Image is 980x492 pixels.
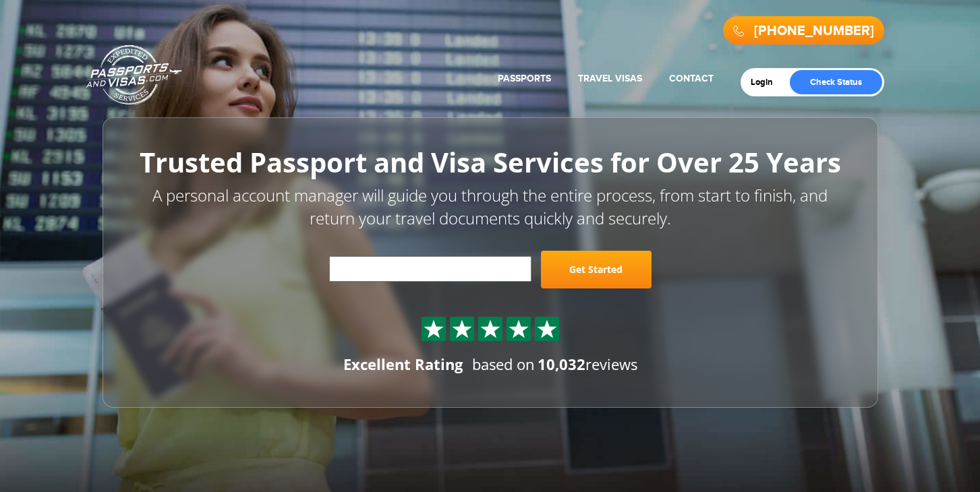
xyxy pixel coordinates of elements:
[790,70,882,94] a: Check Status
[498,73,551,84] a: Passports
[343,354,463,375] div: Excellent Rating
[133,148,848,177] h1: Trusted Passport and Visa Services for Over 25 Years
[86,44,182,105] a: Passports & [DOMAIN_NAME]
[754,23,874,39] a: [PHONE_NUMBER]
[509,319,529,339] img: Sprite St
[480,319,500,339] img: Sprite St
[541,251,652,288] a: Get Started
[538,354,637,374] span: reviews
[578,73,642,84] a: Travel Visas
[538,354,585,374] strong: 10,032
[424,319,444,339] img: Sprite St
[669,73,714,84] a: Contact
[133,184,848,230] p: A personal account manager will guide you through the entire process, from start to finish, and r...
[452,319,472,339] img: Sprite St
[472,354,535,374] span: based on
[751,77,782,88] a: Login
[537,319,557,339] img: Sprite St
